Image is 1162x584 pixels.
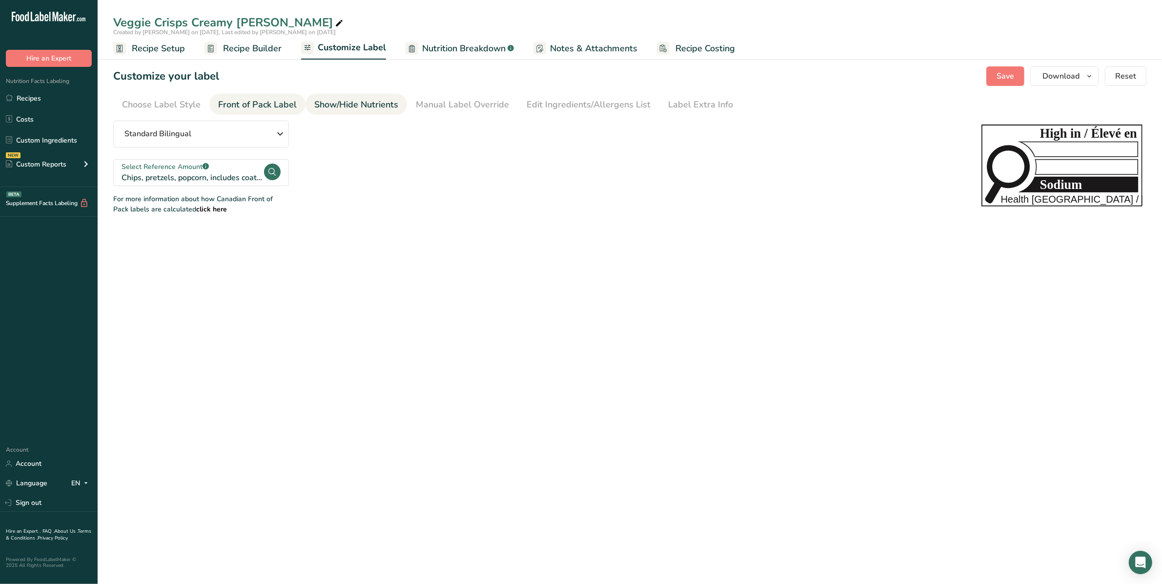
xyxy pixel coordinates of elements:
[38,535,68,542] a: Privacy Policy
[422,42,506,55] span: Nutrition Breakdown
[301,37,386,60] a: Customize Label
[122,98,201,111] div: Choose Label Style
[6,50,92,67] button: Hire an Expert
[657,38,735,60] a: Recipe Costing
[406,38,514,60] a: Nutrition Breakdown
[986,66,1024,86] button: Save
[113,28,336,36] span: Created by [PERSON_NAME] on [DATE], Last edited by [PERSON_NAME] on [DATE]
[550,42,637,55] span: Notes & Attachments
[668,98,733,111] div: Label Extra Info
[113,68,219,84] h1: Customize your label
[1129,551,1152,574] div: Open Intercom Messenger
[533,38,637,60] a: Notes & Attachments
[675,42,735,55] span: Recipe Costing
[6,191,21,197] div: BETA
[416,98,509,111] div: Manual Label Override
[42,528,54,535] a: FAQ .
[997,70,1014,82] span: Save
[132,42,185,55] span: Recipe Setup
[71,478,92,489] div: EN
[113,121,289,147] button: Standard Bilingual
[1105,66,1146,86] button: Reset
[318,41,386,54] span: Customize Label
[6,528,41,535] a: Hire an Expert .
[6,528,91,542] a: Terms & Conditions .
[196,205,227,214] a: click here
[1115,70,1136,82] span: Reset
[113,38,185,60] a: Recipe Setup
[122,172,263,184] div: Chips, pretzels, popcorn, includes coated versions, extruded snacks, grain and pulse-based snacks...
[204,38,282,60] a: Recipe Builder
[218,98,297,111] div: Front of Pack Label
[1042,70,1080,82] span: Download
[1040,178,1082,192] tspan: Sodium
[1040,126,1137,141] tspan: High in / Élevé en
[113,194,289,214] div: For more information about how Canadian Front of Pack labels are calculated
[122,162,263,172] div: Select Reference Amount
[223,42,282,55] span: Recipe Builder
[6,159,66,169] div: Custom Reports
[113,14,345,31] div: Veggie Crisps Creamy [PERSON_NAME]
[54,528,78,535] a: About Us .
[527,98,651,111] div: Edit Ingredients/Allergens List
[1030,66,1099,86] button: Download
[6,152,20,158] div: NEW
[124,128,191,140] span: Standard Bilingual
[314,98,398,111] div: Show/Hide Nutrients
[6,475,47,492] a: Language
[6,557,92,568] div: Powered By FoodLabelMaker © 2025 All Rights Reserved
